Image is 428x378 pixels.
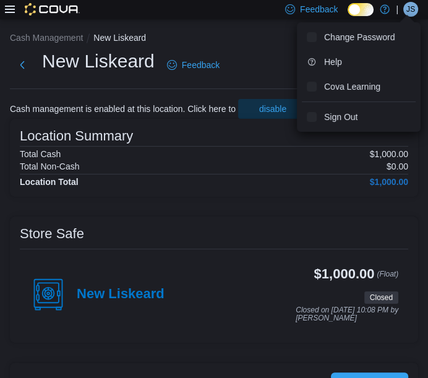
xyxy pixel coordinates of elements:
[182,59,220,71] span: Feedback
[10,53,35,77] button: Next
[387,161,408,171] p: $0.00
[377,267,398,289] p: (Float)
[348,3,374,16] input: Dark Mode
[370,292,393,303] span: Closed
[324,111,357,123] span: Sign Out
[396,2,398,17] p: |
[20,226,84,241] h3: Store Safe
[42,49,155,74] h1: New Liskeard
[20,149,61,159] h6: Total Cash
[302,77,416,97] button: Cova Learning
[302,27,416,47] button: Change Password
[370,149,408,159] p: $1,000.00
[93,33,146,43] button: New Liskeard
[20,129,133,144] h3: Location Summary
[302,52,416,72] button: Help
[324,31,395,43] span: Change Password
[296,306,398,323] p: Closed on [DATE] 10:08 PM by [PERSON_NAME]
[10,32,418,46] nav: An example of EuiBreadcrumbs
[162,53,225,77] a: Feedback
[25,3,80,15] img: Cova
[77,286,165,303] h4: New Liskeard
[324,56,342,68] span: Help
[370,177,408,187] h4: $1,000.00
[10,104,236,114] p: Cash management is enabled at this location. Click here to
[20,161,80,171] h6: Total Non-Cash
[364,291,398,304] span: Closed
[238,99,307,119] button: disable
[10,33,83,43] button: Cash Management
[403,2,418,17] div: Jennifer Schnakenberg
[406,2,415,17] span: JS
[302,107,416,127] button: Sign Out
[20,177,79,187] h4: Location Total
[300,3,338,15] span: Feedback
[324,80,380,93] span: Cova Learning
[314,267,375,281] h3: $1,000.00
[259,103,286,115] span: disable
